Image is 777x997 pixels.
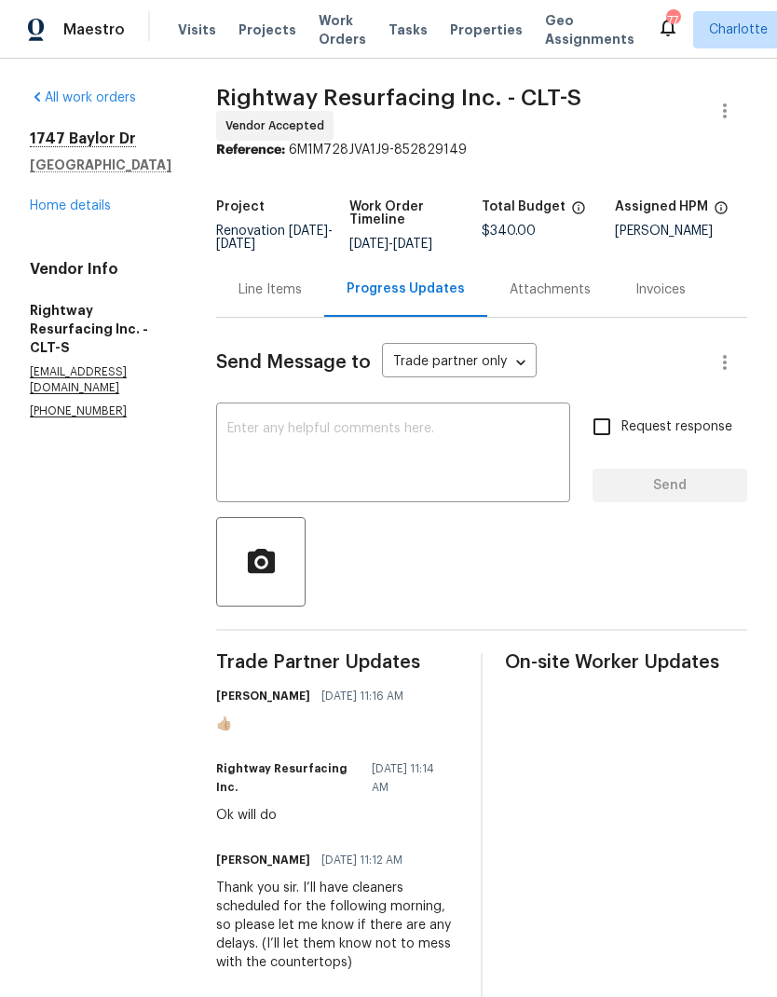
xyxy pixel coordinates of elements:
span: - [216,225,333,251]
span: Projects [239,20,296,39]
span: Visits [178,20,216,39]
div: 👍🏼 [216,715,415,733]
h5: Assigned HPM [615,200,708,213]
span: [DATE] [349,238,388,251]
span: Request response [621,417,732,437]
h6: [PERSON_NAME] [216,687,310,705]
span: Work Orders [319,11,366,48]
span: Geo Assignments [545,11,634,48]
span: Tasks [388,23,428,36]
div: 77 [666,11,679,30]
span: The hpm assigned to this work order. [714,200,729,225]
span: [DATE] 11:14 AM [372,759,447,797]
div: Line Items [239,280,302,299]
span: [DATE] [216,238,255,251]
span: Vendor Accepted [225,116,332,135]
span: - [349,238,432,251]
h6: [PERSON_NAME] [216,851,310,869]
span: Charlotte [709,20,768,39]
span: [DATE] [393,238,432,251]
h5: Work Order Timeline [349,200,483,226]
span: Renovation [216,225,333,251]
a: Home details [30,199,111,212]
span: The total cost of line items that have been proposed by Opendoor. This sum includes line items th... [571,200,586,225]
span: $340.00 [482,225,536,238]
div: Ok will do [216,806,458,825]
span: [DATE] 11:16 AM [321,687,403,705]
b: Reference: [216,143,285,157]
h6: Rightway Resurfacing Inc. [216,759,361,797]
div: [PERSON_NAME] [615,225,748,238]
div: Thank you sir. I’ll have cleaners scheduled for the following morning, so please let me know if t... [216,879,458,972]
span: On-site Worker Updates [505,653,747,672]
span: Send Message to [216,353,371,372]
span: [DATE] 11:12 AM [321,851,402,869]
h4: Vendor Info [30,260,171,279]
div: 6M1M728JVA1J9-852829149 [216,141,747,159]
span: Maestro [63,20,125,39]
h5: Rightway Resurfacing Inc. - CLT-S [30,301,171,357]
a: All work orders [30,91,136,104]
span: Properties [450,20,523,39]
span: Rightway Resurfacing Inc. - CLT-S [216,87,581,109]
div: Trade partner only [382,348,537,378]
div: Progress Updates [347,280,465,298]
h5: Total Budget [482,200,566,213]
h5: Project [216,200,265,213]
span: Trade Partner Updates [216,653,458,672]
span: [DATE] [289,225,328,238]
div: Attachments [510,280,591,299]
div: Invoices [635,280,686,299]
